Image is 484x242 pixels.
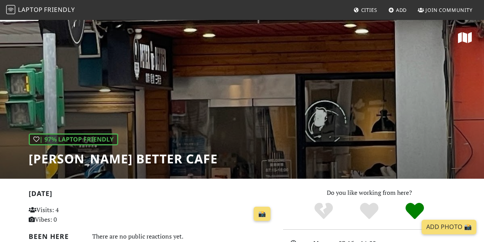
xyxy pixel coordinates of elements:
[361,7,377,13] span: Cities
[425,7,473,13] span: Join Community
[283,188,456,198] p: Do you like working from here?
[350,3,380,17] a: Cities
[6,3,75,17] a: LaptopFriendly LaptopFriendly
[29,151,218,166] h1: [PERSON_NAME] Better Cafe
[415,3,476,17] a: Join Community
[18,5,43,14] span: Laptop
[44,5,75,14] span: Friendly
[422,220,476,234] a: Add Photo 📸
[29,205,104,225] p: Visits: 4 Vibes: 0
[29,189,274,201] h2: [DATE]
[92,231,274,242] div: There are no public reactions yet.
[392,202,437,221] div: Definitely!
[29,133,118,146] div: | 97% Laptop Friendly
[385,3,410,17] a: Add
[254,207,271,221] a: 📸
[6,5,15,14] img: LaptopFriendly
[29,232,83,240] h2: Been here
[396,7,407,13] span: Add
[301,202,347,221] div: No
[347,202,392,221] div: Yes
